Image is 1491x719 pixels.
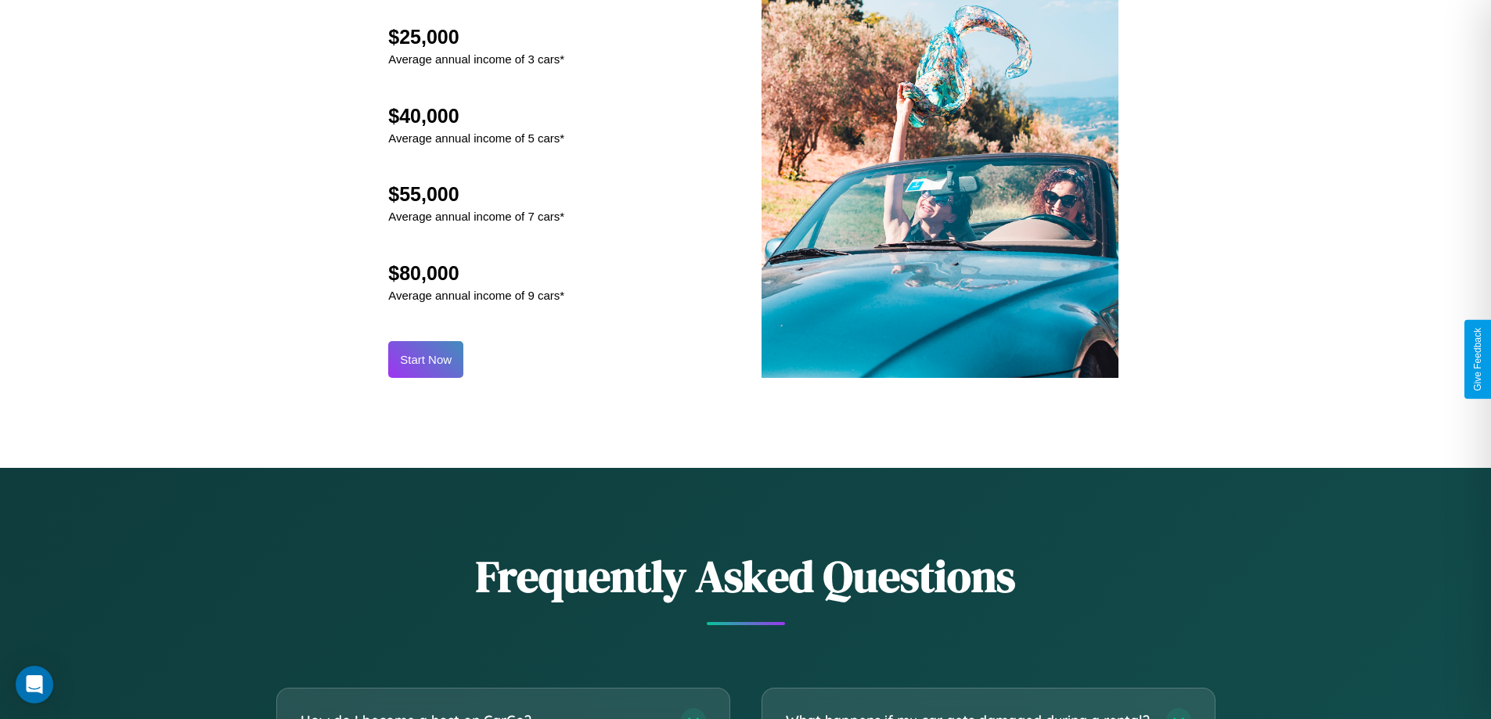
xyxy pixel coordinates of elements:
[388,105,564,128] h2: $40,000
[388,262,564,285] h2: $80,000
[1472,328,1483,391] div: Give Feedback
[388,26,564,49] h2: $25,000
[16,666,53,703] div: Open Intercom Messenger
[388,49,564,70] p: Average annual income of 3 cars*
[388,206,564,227] p: Average annual income of 7 cars*
[388,128,564,149] p: Average annual income of 5 cars*
[388,285,564,306] p: Average annual income of 9 cars*
[276,546,1215,606] h2: Frequently Asked Questions
[388,341,463,378] button: Start Now
[388,183,564,206] h2: $55,000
